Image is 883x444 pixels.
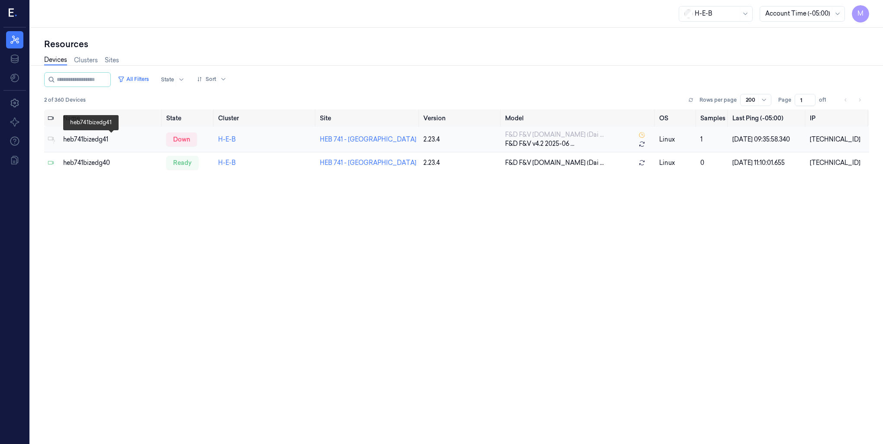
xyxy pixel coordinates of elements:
span: F&D F&V v4.2 2025-06 ... [505,139,574,148]
th: Last Ping (-05:00) [729,109,806,127]
th: Name [60,109,163,127]
div: [TECHNICAL_ID] [810,135,866,144]
th: OS [656,109,697,127]
a: H-E-B [218,159,236,167]
div: [DATE] 11:10:01.655 [732,158,802,167]
a: Devices [44,55,67,65]
div: Resources [44,38,869,50]
div: heb741bizedg40 [63,158,159,167]
button: M [852,5,869,23]
div: 1 [700,135,725,144]
p: linux [659,158,693,167]
div: 2.23.4 [423,158,498,167]
th: IP [806,109,869,127]
th: Site [316,109,420,127]
th: Samples [697,109,729,127]
div: ready [166,156,199,170]
span: 2 of 360 Devices [44,96,86,104]
div: 2.23.4 [423,135,498,144]
th: Cluster [215,109,316,127]
button: All Filters [114,72,152,86]
div: [DATE] 09:35:58.340 [732,135,802,144]
span: F&D F&V [DOMAIN_NAME] (Dai ... [505,130,604,139]
a: H-E-B [218,135,236,143]
p: Rows per page [699,96,737,104]
span: F&D F&V [DOMAIN_NAME] (Dai ... [505,158,604,167]
span: of 1 [819,96,833,104]
a: HEB 741 - [GEOGRAPHIC_DATA] [320,159,416,167]
a: HEB 741 - [GEOGRAPHIC_DATA] [320,135,416,143]
th: Model [502,109,656,127]
div: 0 [700,158,725,167]
nav: pagination [840,94,866,106]
span: Page [778,96,791,104]
p: linux [659,135,693,144]
div: [TECHNICAL_ID] [810,158,866,167]
div: heb741bizedg41 [63,135,159,144]
div: down [166,132,197,146]
a: Clusters [74,56,98,65]
a: Sites [105,56,119,65]
th: State [163,109,215,127]
th: Version [420,109,502,127]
